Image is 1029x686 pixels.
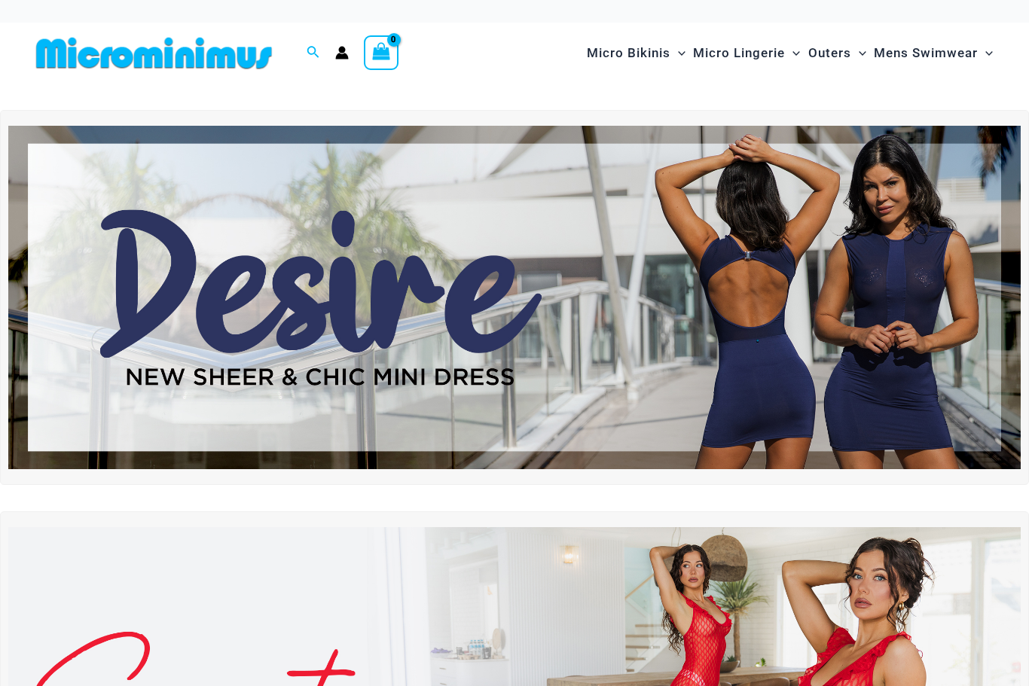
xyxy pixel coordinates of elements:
[870,30,997,76] a: Mens SwimwearMenu ToggleMenu Toggle
[689,30,804,76] a: Micro LingerieMenu ToggleMenu Toggle
[978,34,993,72] span: Menu Toggle
[30,36,278,70] img: MM SHOP LOGO FLAT
[851,34,866,72] span: Menu Toggle
[8,126,1021,470] img: Desire me Navy Dress
[785,34,800,72] span: Menu Toggle
[583,30,689,76] a: Micro BikinisMenu ToggleMenu Toggle
[808,34,851,72] span: Outers
[307,44,320,63] a: Search icon link
[364,35,398,70] a: View Shopping Cart, empty
[805,30,870,76] a: OutersMenu ToggleMenu Toggle
[587,34,670,72] span: Micro Bikinis
[670,34,685,72] span: Menu Toggle
[581,28,999,78] nav: Site Navigation
[335,46,349,59] a: Account icon link
[874,34,978,72] span: Mens Swimwear
[693,34,785,72] span: Micro Lingerie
